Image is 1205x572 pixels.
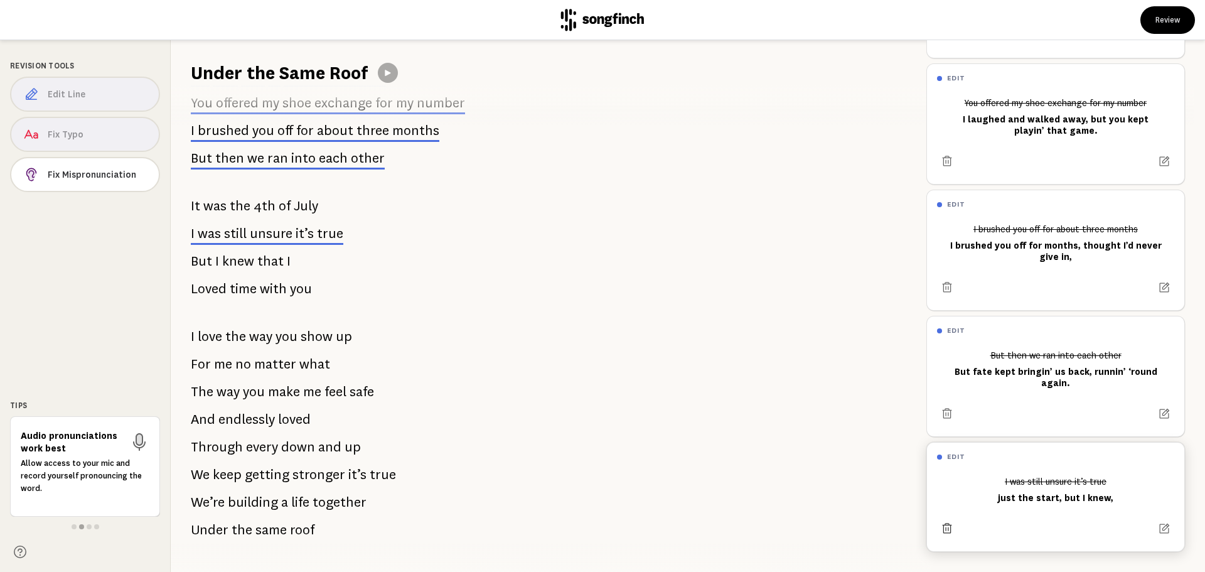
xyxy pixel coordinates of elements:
span: other [351,151,385,166]
h6: Audio pronunciations work best [21,429,124,455]
span: endlessly [218,407,275,432]
span: what [299,352,330,377]
span: me [214,352,232,377]
p: Allow access to your mic and record yourself pronouncing the word. [21,457,149,495]
span: down [281,434,315,460]
span: it’s [348,462,367,487]
span: a [281,490,288,515]
span: three [356,123,389,138]
span: the [225,324,246,349]
div: Revision Tools [10,60,160,72]
span: each [319,151,348,166]
span: still [224,226,247,241]
span: knew [222,249,254,274]
span: we [247,151,264,166]
span: you [290,276,312,301]
h6: edit [947,326,965,335]
span: ran [267,151,288,166]
span: Fix Mispronunciation [48,168,149,181]
span: For [191,352,211,377]
h1: Under the Same Roof [191,60,368,85]
span: building [228,490,278,515]
span: about [317,123,353,138]
span: feel [324,379,346,404]
span: July [294,193,318,219]
span: I [191,123,195,138]
span: I [287,249,291,274]
span: of [279,193,291,219]
span: you [243,379,265,404]
span: for [375,95,393,111]
span: matter [254,352,296,377]
span: you [276,324,297,349]
span: with [260,276,287,301]
h6: edit [947,453,965,461]
span: months [392,123,439,138]
span: love [198,324,222,349]
span: every [246,434,278,460]
span: the [230,193,250,219]
span: But [191,249,212,274]
span: The [191,379,213,404]
span: same [255,517,287,542]
div: Tips [10,400,160,411]
span: Loved [191,276,227,301]
h6: edit [947,74,965,82]
span: into [291,151,316,166]
span: But [191,151,212,166]
span: keep [213,462,242,487]
span: you [252,123,274,138]
span: And [191,407,215,432]
span: way [217,379,240,404]
span: true [317,226,343,241]
span: shoe [282,95,311,111]
h6: edit [947,200,965,208]
span: life [291,490,309,515]
span: make [268,379,300,404]
span: Under [191,517,228,542]
span: We’re [191,490,225,515]
button: Fix Mispronunciation [10,157,160,192]
span: and [318,434,341,460]
span: We [191,462,210,487]
span: was [198,226,221,241]
span: then [215,151,244,166]
span: brushed [198,123,249,138]
span: way [249,324,272,349]
span: time [230,276,257,301]
span: no [235,352,251,377]
span: for [296,123,314,138]
span: You [191,95,213,111]
span: safe [350,379,374,404]
span: true [370,462,396,487]
span: together [313,490,367,515]
span: stronger [292,462,345,487]
span: my [396,95,414,111]
span: unsure [250,226,292,241]
span: loved [278,407,311,432]
span: number [417,95,465,111]
span: exchange [314,95,372,111]
span: me [303,379,321,404]
span: off [277,123,293,138]
span: the [232,517,252,542]
span: Through [191,434,243,460]
span: getting [245,462,289,487]
span: was [203,193,227,219]
span: I [191,324,195,349]
span: offered [216,95,259,111]
span: up [345,434,361,460]
span: I [215,249,219,274]
span: it’s [296,226,314,241]
button: Review [1140,6,1195,34]
span: show [301,324,333,349]
span: up [336,324,352,349]
span: my [262,95,279,111]
span: that [257,249,284,274]
span: I [191,226,195,241]
span: roof [290,517,314,542]
span: It [191,193,200,219]
span: 4th [254,193,276,219]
